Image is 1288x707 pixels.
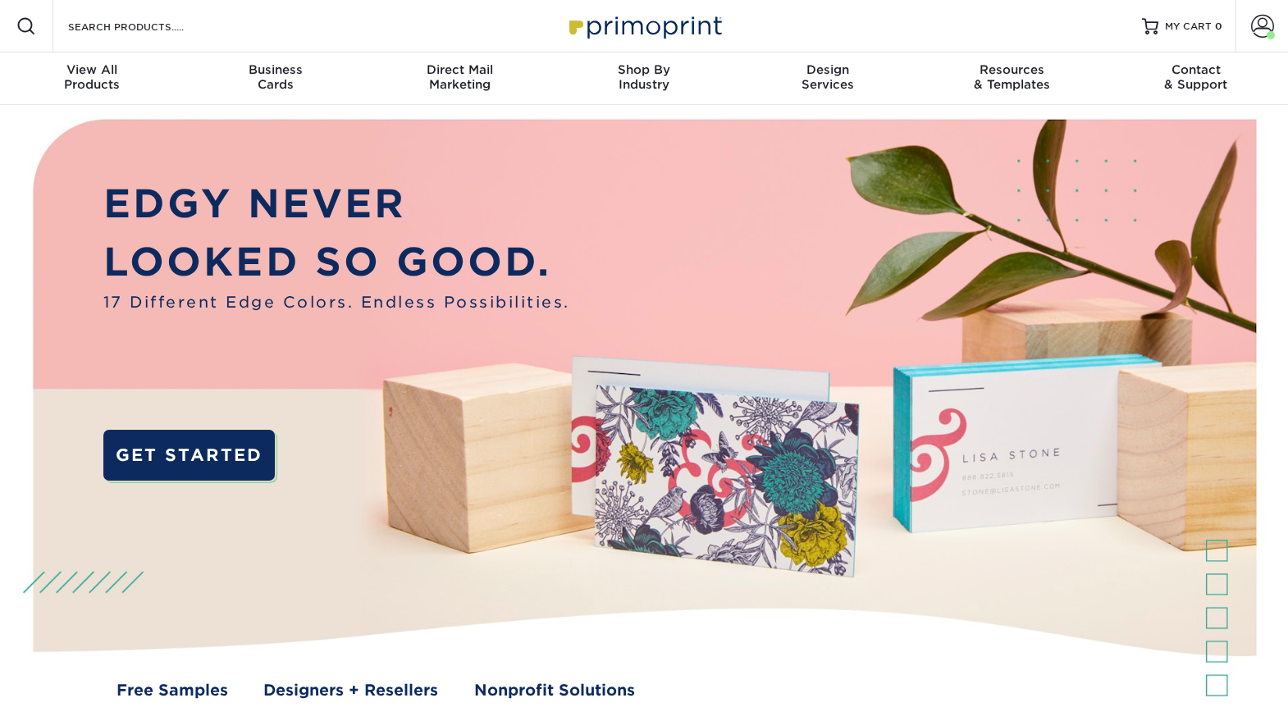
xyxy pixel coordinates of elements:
p: LOOKED SO GOOD. [103,233,570,291]
span: Shop By [552,62,736,77]
a: Direct MailMarketing [368,52,552,105]
a: Nonprofit Solutions [474,679,635,702]
div: Cards [184,62,368,92]
div: Industry [552,62,736,92]
span: Design [736,62,920,77]
div: Services [736,62,920,92]
a: GET STARTED [103,430,276,481]
span: Contact [1104,62,1288,77]
div: Marketing [368,62,552,92]
a: DesignServices [736,52,920,105]
span: 17 Different Edge Colors. Endless Possibilities. [103,291,570,314]
a: Contact& Support [1104,52,1288,105]
span: 0 [1215,21,1222,32]
input: SEARCH PRODUCTS..... [66,16,226,36]
p: EDGY NEVER [103,175,570,233]
span: Business [184,62,368,77]
span: Direct Mail [368,62,552,77]
a: Resources& Templates [920,52,1103,105]
span: MY CART [1165,20,1212,34]
a: Free Samples [116,679,228,702]
div: & Templates [920,62,1103,92]
span: Resources [920,62,1103,77]
a: Designers + Resellers [263,679,438,702]
a: BusinessCards [184,52,368,105]
img: Primoprint [562,8,726,43]
div: & Support [1104,62,1288,92]
a: Shop ByIndustry [552,52,736,105]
